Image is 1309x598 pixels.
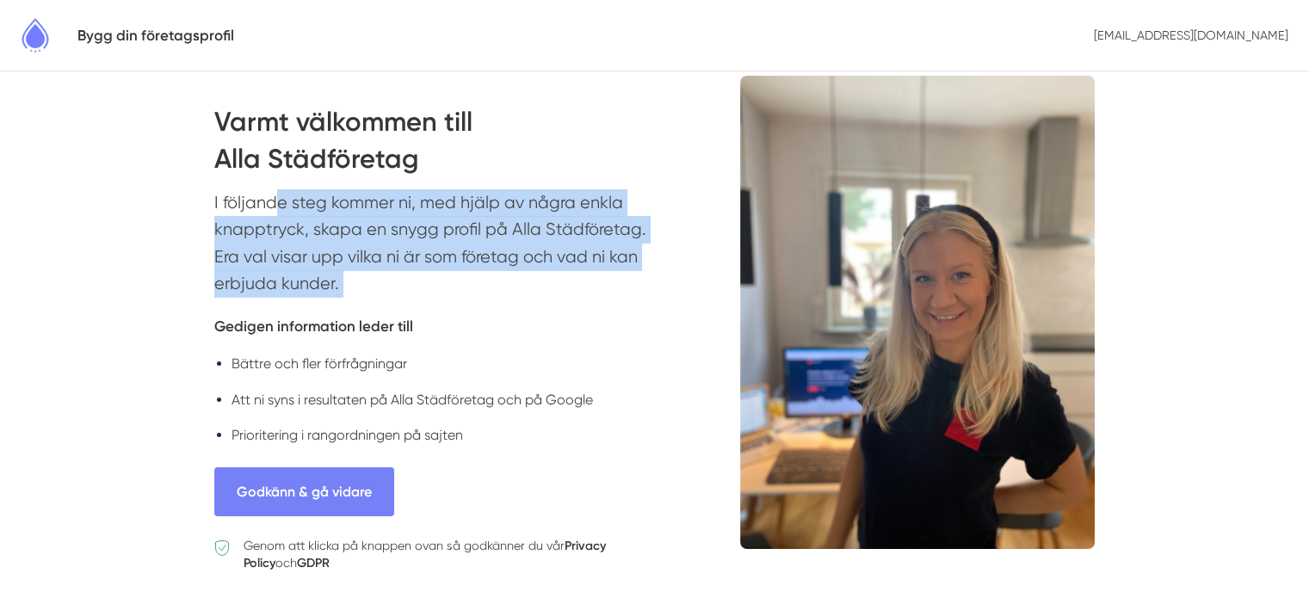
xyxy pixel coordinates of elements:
h5: Bygg din företagsprofil [77,24,234,47]
img: Alla Städföretag [14,14,57,57]
li: Prioritering i rangordningen på sajten [232,424,670,446]
h2: Varmt välkommen till Alla Städföretag [214,103,670,189]
strong: Privacy Policy [244,538,606,570]
p: I följande steg kommer ni, med hjälp av några enkla knapptryck, skapa en snygg profil på Alla Stä... [214,189,670,306]
h5: Gedigen information leder till [214,315,670,342]
li: Bättre och fler förfrågningar [232,353,670,374]
li: Att ni syns i resultaten på Alla Städföretag och på Google [232,389,670,410]
button: Godkänn & gå vidare [214,467,394,516]
p: Genom att klicka på knappen ovan så godkänner du vår och [244,537,670,571]
img: IMG_6245.jpg [740,76,1096,549]
p: [EMAIL_ADDRESS][DOMAIN_NAME] [1087,20,1295,51]
strong: GDPR [297,555,330,570]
